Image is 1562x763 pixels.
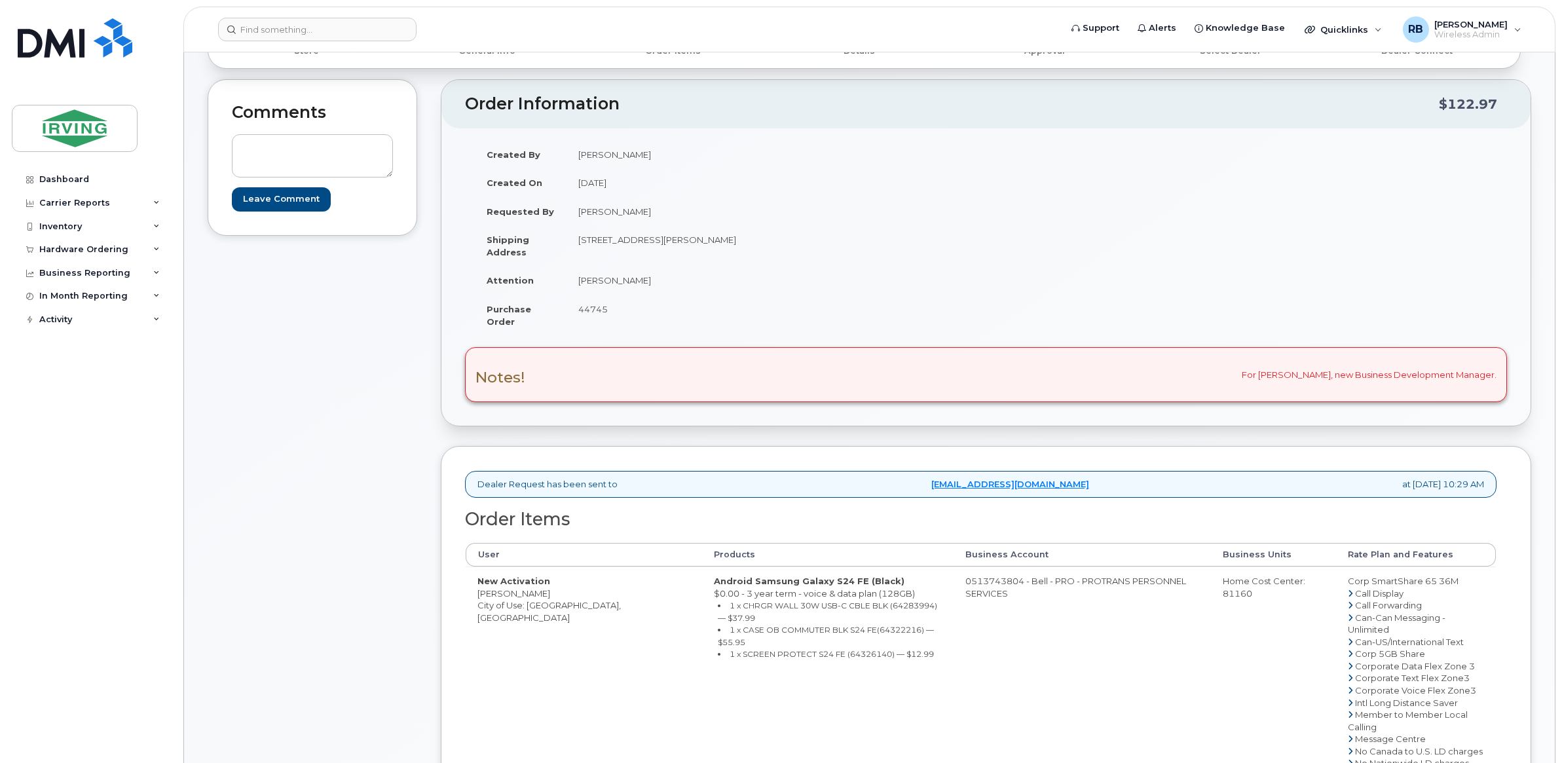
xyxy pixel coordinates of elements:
[567,197,976,226] td: [PERSON_NAME]
[578,304,608,314] span: 44745
[487,149,540,160] strong: Created By
[1355,734,1426,744] span: Message Centre
[1434,29,1508,40] span: Wireless Admin
[567,225,976,266] td: [STREET_ADDRESS][PERSON_NAME]
[465,347,1507,402] div: For [PERSON_NAME], new Business Development Manager.
[1348,612,1445,635] span: Can-Can Messaging - Unlimited
[1355,661,1475,671] span: Corporate Data Flex Zone 3
[1348,709,1468,732] span: Member to Member Local Calling
[477,576,550,586] strong: New Activation
[1355,637,1464,647] span: Can-US/International Text
[487,234,529,257] strong: Shipping Address
[730,649,934,659] small: 1 x SCREEN PROTECT S24 FE (64326140) — $12.99
[1185,15,1294,41] a: Knowledge Base
[1206,22,1285,35] span: Knowledge Base
[1355,746,1483,756] span: No Canada to U.S. LD charges
[218,18,417,41] input: Find something...
[487,206,554,217] strong: Requested By
[466,543,702,567] th: User
[487,275,534,286] strong: Attention
[232,187,331,212] input: Leave Comment
[1128,15,1185,41] a: Alerts
[1149,22,1176,35] span: Alerts
[702,543,954,567] th: Products
[1355,698,1458,708] span: Intl Long Distance Saver
[232,103,393,122] h2: Comments
[954,543,1211,567] th: Business Account
[714,576,904,586] strong: Android Samsung Galaxy S24 FE (Black)
[487,304,531,327] strong: Purchase Order
[567,140,976,169] td: [PERSON_NAME]
[1394,16,1531,43] div: Roberts, Brad
[1355,648,1425,659] span: Corp 5GB Share
[1355,600,1422,610] span: Call Forwarding
[465,471,1497,498] div: Dealer Request has been sent to at [DATE] 10:29 AM
[475,369,525,386] h3: Notes!
[1355,673,1470,683] span: Corporate Text Flex Zone3
[718,625,934,647] small: 1 x CASE OB COMMUTER BLK S24 FE(64322216) — $55.95
[1439,92,1497,117] div: $122.97
[1223,575,1324,599] div: Home Cost Center: 81160
[1434,19,1508,29] span: [PERSON_NAME]
[1336,543,1496,567] th: Rate Plan and Features
[465,95,1439,113] h2: Order Information
[1355,588,1404,599] span: Call Display
[1320,24,1368,35] span: Quicklinks
[1083,22,1119,35] span: Support
[931,478,1089,491] a: [EMAIL_ADDRESS][DOMAIN_NAME]
[1408,22,1423,37] span: RB
[567,266,976,295] td: [PERSON_NAME]
[465,510,1497,529] h2: Order Items
[718,601,937,623] small: 1 x CHRGR WALL 30W USB-C CBLE BLK (64283994) — $37.99
[487,177,542,188] strong: Created On
[567,168,976,197] td: [DATE]
[1295,16,1391,43] div: Quicklinks
[1062,15,1128,41] a: Support
[1355,685,1476,696] span: Corporate Voice Flex Zone3
[1211,543,1336,567] th: Business Units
